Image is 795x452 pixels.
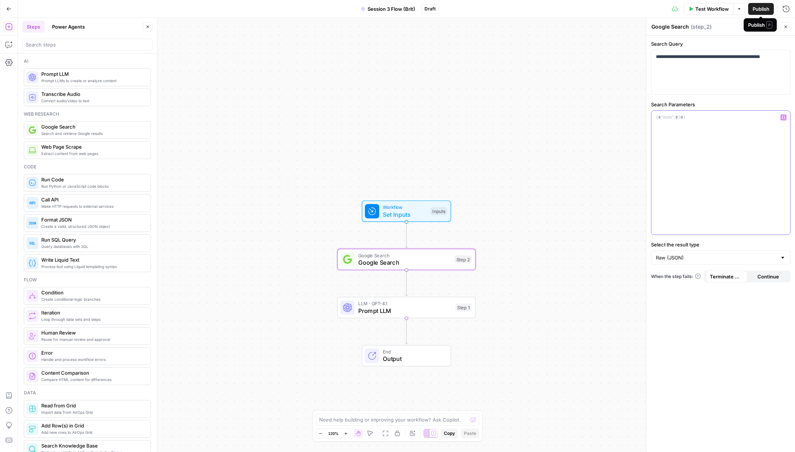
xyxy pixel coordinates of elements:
[656,254,777,261] input: Raw (JSON)
[41,329,145,336] span: Human Review
[455,255,472,264] div: Step 2
[757,273,779,280] span: Continue
[41,264,145,269] span: Process text using Liquid templating syntax
[41,98,145,104] span: Convert audio/video to text
[41,422,145,429] span: Add Row(s) in Grid
[41,442,145,449] span: Search Knowledge Base
[48,21,89,33] button: Power Agents
[358,252,451,259] span: Google Search
[405,318,408,344] g: Edge from step_1 to end
[461,429,479,438] button: Paste
[41,78,145,84] span: Prompt LLMs to create or analyze content
[41,309,145,316] span: Iteration
[24,111,151,117] div: Web research
[383,210,427,219] span: Set Inputs
[405,270,408,296] g: Edge from step_2 to step_1
[337,297,476,319] div: LLM · GPT-4.1Prompt LLMStep 1
[41,296,145,302] span: Create conditional logic branches
[383,354,443,363] span: Output
[368,5,415,13] span: Session 3 Flow (Brit)
[747,271,789,282] button: Continue
[41,196,145,203] span: Call API
[24,277,151,283] div: Flow
[358,306,452,315] span: Prompt LLM
[753,5,769,13] span: Publish
[424,6,436,12] span: Draft
[24,164,151,170] div: Code
[684,3,733,15] button: Test Workflow
[41,369,145,377] span: Content Comparison
[358,258,451,267] span: Google Search
[41,216,145,223] span: Format JSON
[41,256,145,264] span: Write Liquid Text
[24,58,151,65] div: Ai
[41,377,145,382] span: Compare HTML content for differences
[651,273,701,280] a: When the step fails:
[41,90,145,98] span: Transcribe Audio
[24,390,151,396] div: Data
[41,336,145,342] span: Pause for manual review and approval
[691,23,712,30] span: ( step_2 )
[41,176,145,183] span: Run Code
[766,21,772,29] span: P
[651,40,791,48] label: Search Query
[41,151,145,156] span: Extract content from web pages
[29,372,36,380] img: vrinnnclop0vshvmafd7ip1g7ohf
[695,5,729,13] span: Test Workflow
[328,430,339,436] span: 120%
[748,21,772,29] div: Publish
[337,200,476,222] div: WorkflowSet InputsInputs
[41,356,145,362] span: Handle and process workflow errors
[337,345,476,367] div: EndOutput
[41,143,145,151] span: Web Page Scrape
[464,430,476,437] span: Paste
[358,300,452,307] span: LLM · GPT-4.1
[26,41,149,48] input: Search steps
[41,289,145,296] span: Condition
[444,430,455,437] span: Copy
[41,409,145,415] span: Import data from AirOps Grid
[41,316,145,322] span: Loop through data sets and steps
[41,402,145,409] span: Read from Grid
[383,348,443,355] span: End
[41,349,145,356] span: Error
[41,130,145,136] span: Search and retrieve Google results
[22,21,45,33] button: Steps
[651,23,689,30] textarea: Google Search
[41,203,145,209] span: Make HTTP requests to external services
[748,3,774,15] button: Publish
[41,70,145,78] span: Prompt LLM
[41,429,145,435] span: Add new rows to AirOps Grid
[337,249,476,270] div: Google SearchGoogle SearchStep 2
[430,207,447,215] div: Inputs
[383,204,427,211] span: Workflow
[405,222,408,248] g: Edge from start to step_2
[651,241,791,248] label: Select the result type
[41,223,145,229] span: Create a valid, structured JSON object
[456,304,472,312] div: Step 1
[41,243,145,249] span: Query databases with SQL
[41,236,145,243] span: Run SQL Query
[651,101,791,108] label: Search Parameters
[441,429,458,438] button: Copy
[356,3,420,15] button: Session 3 Flow (Brit)
[41,123,145,130] span: Google Search
[710,273,743,280] span: Terminate Workflow
[41,183,145,189] span: Run Python or JavaScript code blocks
